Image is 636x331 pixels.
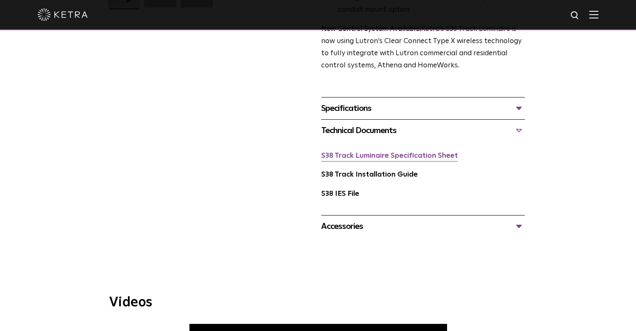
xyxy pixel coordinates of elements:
div: Specifications [321,102,525,115]
img: search icon [570,10,580,21]
p: Ketra’s S38 Track Luminaire is now using Lutron’s Clear Connect Type X wireless technology to ful... [321,23,525,72]
h3: Videos [109,296,527,309]
a: S38 Track Luminaire Specification Sheet [321,152,458,159]
a: S38 Track Installation Guide [321,171,418,178]
div: Accessories [321,220,525,233]
img: ketra-logo-2019-white [38,8,88,21]
img: Hamburger%20Nav.svg [589,10,598,18]
div: Technical Documents [321,124,525,137]
a: S38 IES File [321,190,359,198]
